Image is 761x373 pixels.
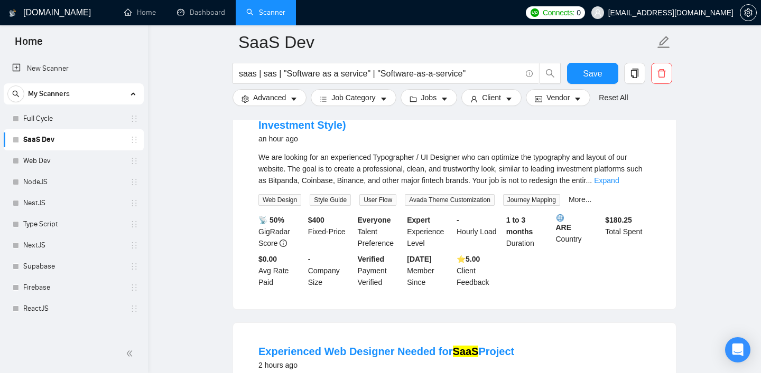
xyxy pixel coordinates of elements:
[256,253,306,288] div: Avg Rate Paid
[405,253,454,288] div: Member Since
[594,9,601,16] span: user
[4,58,144,79] li: New Scanner
[130,241,138,250] span: holder
[359,194,396,206] span: User Flow
[126,348,136,359] span: double-left
[482,92,501,103] span: Client
[603,214,653,249] div: Total Spent
[567,63,618,84] button: Save
[258,346,514,357] a: Experienced Web Designer Needed forSaaSProject
[258,194,301,206] span: Web Design
[624,63,645,84] button: copy
[586,176,592,185] span: ...
[23,108,124,129] a: Full Cycle
[9,5,16,22] img: logo
[543,7,574,18] span: Connects:
[599,92,628,103] a: Reset All
[12,58,135,79] a: New Scanner
[583,67,602,80] span: Save
[740,4,757,21] button: setting
[311,89,396,106] button: barsJob Categorycaret-down
[306,214,356,249] div: Fixed-Price
[535,95,542,103] span: idcard
[238,29,655,55] input: Scanner name...
[454,214,504,249] div: Hourly Load
[421,92,437,103] span: Jobs
[554,214,604,249] div: Country
[23,171,124,193] a: NodeJS
[540,69,560,78] span: search
[258,216,284,224] b: 📡 50%
[577,7,581,18] span: 0
[130,304,138,313] span: holder
[6,34,51,56] span: Home
[310,194,351,206] span: Style Guide
[454,253,504,288] div: Client Feedback
[405,194,495,206] span: Avada Theme Customization
[4,83,144,319] li: My Scanners
[657,35,671,49] span: edit
[8,90,24,98] span: search
[556,214,601,232] b: ARE
[526,89,590,106] button: idcardVendorcaret-down
[177,8,225,17] a: dashboardDashboard
[256,214,306,249] div: GigRadar Score
[594,176,619,185] a: Expand
[130,220,138,228] span: holder
[503,194,560,206] span: Journey Mapping
[453,346,479,357] mark: SaaS
[526,70,533,77] span: info-circle
[258,359,514,371] div: 2 hours ago
[23,298,124,319] a: ReactJS
[233,89,307,106] button: settingAdvancedcaret-down
[410,95,417,103] span: folder
[441,95,448,103] span: caret-down
[130,262,138,271] span: holder
[358,255,385,263] b: Verified
[540,63,561,84] button: search
[23,277,124,298] a: Firebase
[380,95,387,103] span: caret-down
[356,253,405,288] div: Payment Verified
[625,69,645,78] span: copy
[651,63,672,84] button: delete
[569,195,592,204] a: More...
[546,92,570,103] span: Vendor
[308,216,324,224] b: $ 400
[320,95,327,103] span: bars
[505,95,513,103] span: caret-down
[130,178,138,186] span: holder
[23,129,124,150] a: SaaS Dev
[130,157,138,165] span: holder
[308,255,311,263] b: -
[290,95,298,103] span: caret-down
[407,255,431,263] b: [DATE]
[246,8,285,17] a: searchScanner
[23,193,124,214] a: NestJS
[605,216,632,224] b: $ 180.25
[306,253,356,288] div: Company Size
[130,283,138,292] span: holder
[405,214,454,249] div: Experience Level
[23,214,124,235] a: Type Script
[130,199,138,207] span: holder
[7,85,24,102] button: search
[239,67,521,80] input: Search Freelance Jobs...
[504,214,554,249] div: Duration
[556,214,564,222] img: 🌐
[356,214,405,249] div: Talent Preference
[23,150,124,171] a: Web Dev
[457,255,480,263] b: ⭐️ 5.00
[280,240,287,247] span: info-circle
[258,132,651,145] div: an hour ago
[130,136,138,144] span: holder
[124,8,156,17] a: homeHome
[358,216,391,224] b: Everyone
[28,83,70,104] span: My Scanners
[574,95,581,103] span: caret-down
[130,114,138,123] span: holder
[740,8,757,17] a: setting
[506,216,533,236] b: 1 to 3 months
[652,69,672,78] span: delete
